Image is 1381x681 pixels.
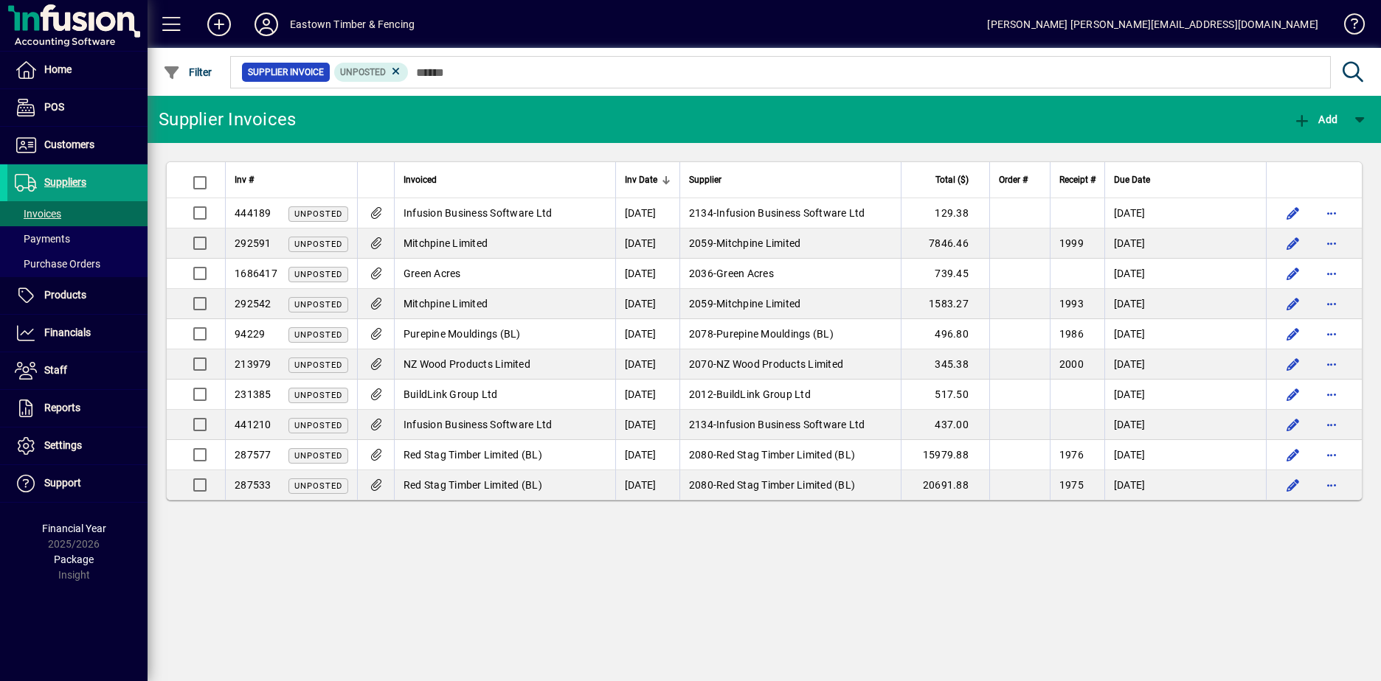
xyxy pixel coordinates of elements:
span: Customers [44,139,94,150]
span: 1986 [1059,328,1084,340]
button: More options [1320,383,1343,406]
td: [DATE] [615,470,679,500]
td: - [679,470,901,500]
span: Infusion Business Software Ltd [404,419,553,430]
td: 20691.88 [901,470,989,500]
span: 213979 [235,358,271,370]
div: Order # [999,172,1041,188]
td: [DATE] [615,228,679,259]
span: 2000 [1059,358,1084,370]
span: Support [44,477,81,489]
div: Due Date [1114,172,1257,188]
span: 1686417 [235,268,277,279]
td: 1583.27 [901,289,989,319]
span: Staff [44,364,67,376]
td: 517.50 [901,380,989,410]
button: More options [1320,352,1343,376]
a: POS [7,89,148,126]
div: Supplier [689,172,892,188]
a: Customers [7,127,148,164]
span: NZ Wood Products Limited [716,358,843,370]
span: Unposted [294,391,342,400]
button: Profile [243,11,290,38]
span: Red Stag Timber Limited (BL) [404,479,542,491]
span: Payments [15,233,70,245]
span: Invoices [15,208,61,220]
button: More options [1320,292,1343,315]
a: Invoices [7,201,148,226]
button: Edit [1281,383,1305,406]
span: Unposted [294,270,342,279]
span: 1993 [1059,298,1084,310]
td: [DATE] [1104,440,1266,470]
a: Support [7,465,148,502]
td: [DATE] [1104,198,1266,228]
button: Edit [1281,443,1305,467]
a: Reports [7,390,148,427]
span: Suppliers [44,176,86,188]
span: BuildLink Group Ltd [716,388,811,400]
span: 2059 [689,237,713,249]
span: Unposted [294,209,342,219]
span: Unposted [294,300,342,310]
span: 2036 [689,268,713,279]
span: Mitchpine Limited [716,237,800,249]
span: Supplier Invoice [248,65,324,80]
span: Mitchpine Limited [404,298,488,310]
span: 2080 [689,449,713,461]
span: Purepine Mouldings (BL) [716,328,834,340]
button: More options [1320,443,1343,467]
td: 496.80 [901,319,989,349]
span: Financial Year [42,523,106,534]
span: Inv Date [625,172,657,188]
div: Inv Date [625,172,671,188]
button: More options [1320,322,1343,346]
span: 94229 [235,328,265,340]
span: Invoiced [404,172,437,188]
td: - [679,228,901,259]
td: [DATE] [1104,259,1266,289]
span: Home [44,63,72,75]
span: Red Stag Timber Limited (BL) [716,479,855,491]
span: Infusion Business Software Ltd [716,207,865,219]
td: [DATE] [615,440,679,470]
td: 437.00 [901,410,989,440]
button: Filter [159,59,216,85]
span: Unposted [294,421,342,430]
span: Due Date [1114,172,1150,188]
span: Unposted [340,67,386,77]
span: BuildLink Group Ltd [404,388,498,400]
span: 1999 [1059,237,1084,249]
td: - [679,410,901,440]
button: Edit [1281,322,1305,346]
span: Infusion Business Software Ltd [404,207,553,219]
td: [DATE] [615,259,679,289]
span: NZ Wood Products Limited [404,358,530,370]
td: [DATE] [1104,289,1266,319]
span: 292542 [235,298,271,310]
span: Infusion Business Software Ltd [716,419,865,430]
td: - [679,440,901,470]
td: - [679,289,901,319]
a: Purchase Orders [7,251,148,276]
button: Edit [1281,413,1305,436]
button: More options [1320,201,1343,225]
td: - [679,198,901,228]
a: Knowledge Base [1333,3,1363,51]
div: [PERSON_NAME] [PERSON_NAME][EMAIL_ADDRESS][DOMAIN_NAME] [987,13,1318,36]
span: Reports [44,402,80,413]
span: Unposted [294,451,342,461]
span: Red Stag Timber Limited (BL) [404,449,542,461]
span: Supplier [689,172,721,188]
span: Package [54,553,94,565]
button: Edit [1281,473,1305,497]
td: [DATE] [615,319,679,349]
span: Purchase Orders [15,258,100,270]
button: Edit [1281,262,1305,285]
span: Total ($) [935,172,969,188]
a: Staff [7,352,148,389]
td: [DATE] [615,410,679,440]
span: 231385 [235,388,271,400]
span: Unposted [294,330,342,340]
td: 129.38 [901,198,989,228]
